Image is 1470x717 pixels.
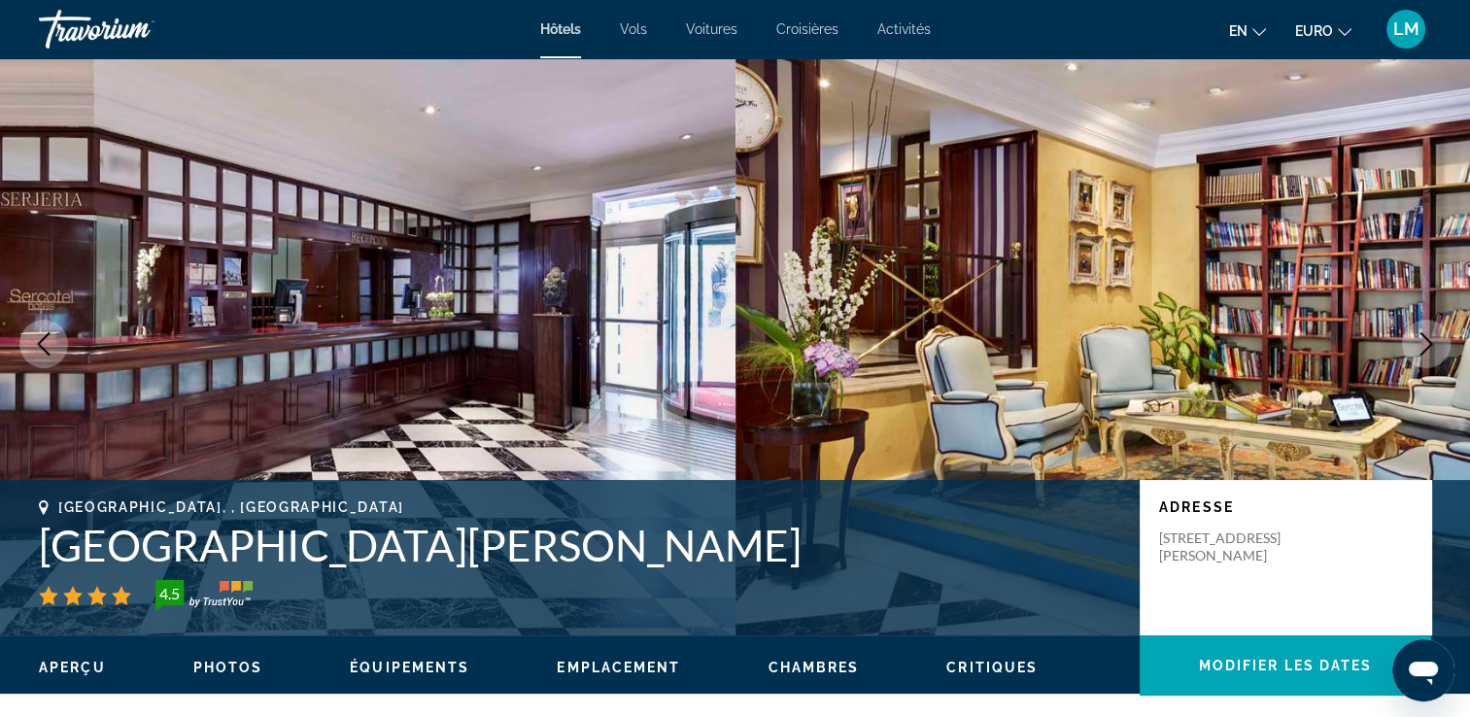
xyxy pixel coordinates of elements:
button: Chambres [768,659,859,676]
span: Critiques [946,660,1038,675]
div: 4.5 [150,582,188,605]
a: Travorium [39,4,233,54]
h1: [GEOGRAPHIC_DATA][PERSON_NAME] [39,520,1120,570]
span: Aperçu [39,660,106,675]
p: [STREET_ADDRESS][PERSON_NAME] [1159,529,1315,564]
span: Équipements [350,660,469,675]
button: Modifier les dates [1140,635,1431,696]
a: Vols [620,21,647,37]
a: Hôtels [540,21,581,37]
button: Changer de devise [1295,17,1351,45]
button: Photos [193,659,263,676]
p: Adresse [1159,499,1412,515]
span: en [1229,23,1248,39]
span: [GEOGRAPHIC_DATA], , [GEOGRAPHIC_DATA] [58,499,404,515]
button: Image suivante [1402,320,1451,368]
button: Menu utilisateur [1381,9,1431,50]
button: Changer la langue [1229,17,1266,45]
button: Critiques [946,659,1038,676]
span: Modifier les dates [1199,658,1373,673]
span: Photos [193,660,263,675]
span: Emplacement [557,660,680,675]
a: Croisières [776,21,838,37]
img: Badge d’évaluation client TrustYou [155,580,253,611]
iframe: Bouton de lancement de la fenêtre de messagerie [1392,639,1454,701]
span: LM [1393,19,1419,39]
span: Chambres [768,660,859,675]
button: Emplacement [557,659,680,676]
button: Aperçu [39,659,106,676]
a: Activités [877,21,931,37]
button: Image précédente [19,320,68,368]
span: EURO [1295,23,1333,39]
a: Voitures [686,21,737,37]
button: Équipements [350,659,469,676]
